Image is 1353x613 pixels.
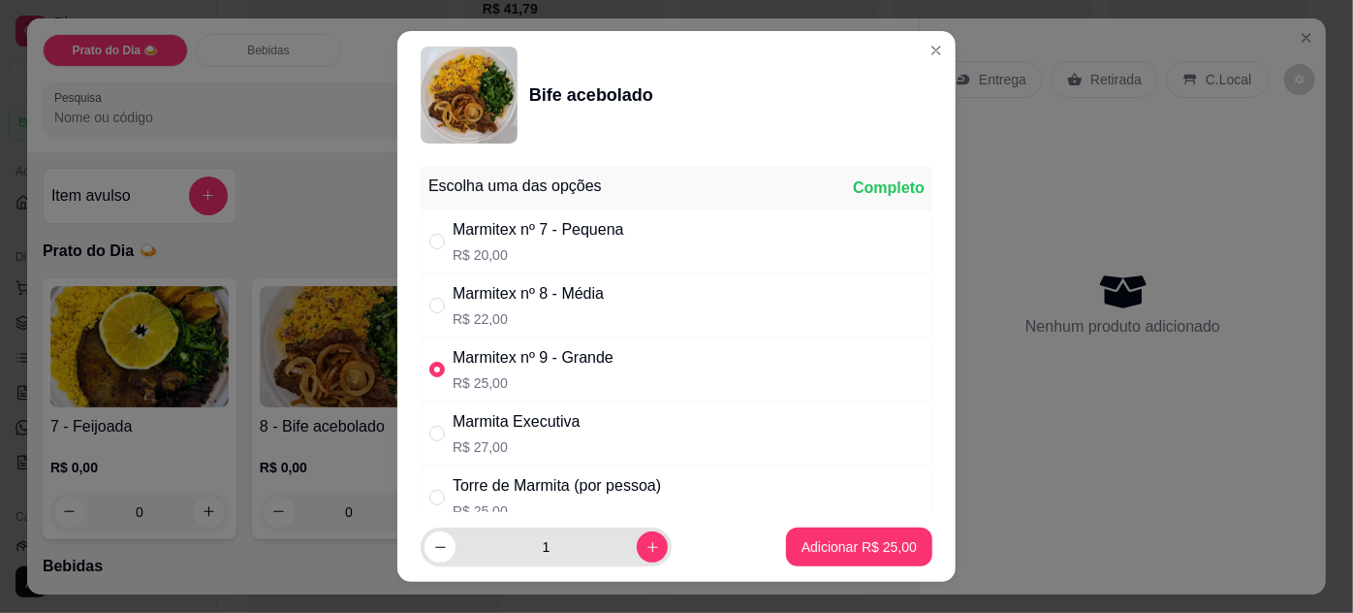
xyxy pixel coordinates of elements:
p: R$ 27,00 [453,437,581,457]
div: Torre de Marmita (por pessoa) [453,474,661,498]
div: Marmita Executiva [453,410,581,434]
button: decrease-product-quantity [425,532,456,563]
p: R$ 20,00 [453,245,624,265]
div: Marmitex nº 8 - Média [453,282,604,306]
p: R$ 25,00 [453,373,614,393]
img: product-image [421,47,518,144]
div: Marmitex nº 7 - Pequena [453,218,624,242]
div: Completo [853,177,925,200]
p: R$ 25,00 [453,501,661,521]
p: R$ 22,00 [453,309,604,329]
p: Adicionar R$ 25,00 [802,537,917,557]
div: Bife acebolado [529,81,653,109]
div: Marmitex nº 9 - Grande [453,346,614,370]
button: Adicionar R$ 25,00 [786,528,932,566]
div: Escolha uma das opções [428,175,602,198]
button: increase-product-quantity [637,532,668,563]
button: Close [921,35,952,66]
